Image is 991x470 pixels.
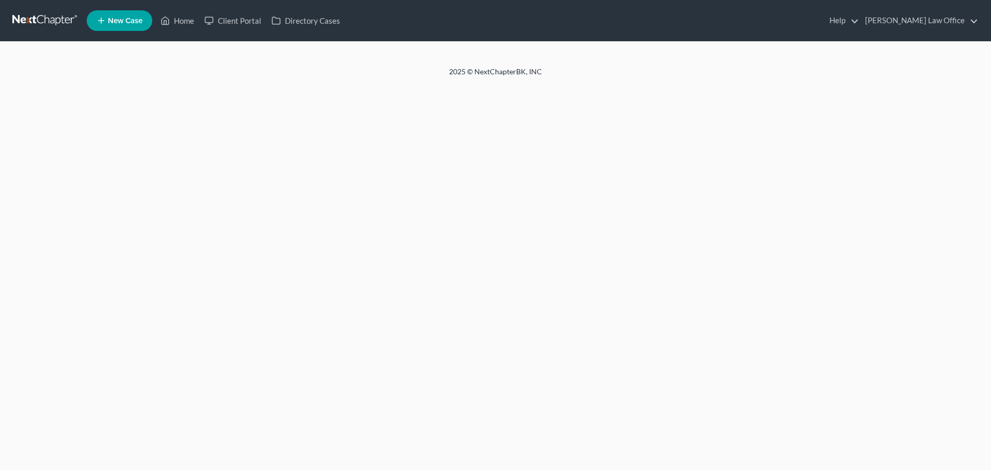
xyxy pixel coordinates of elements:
[860,11,978,30] a: [PERSON_NAME] Law Office
[824,11,859,30] a: Help
[87,10,152,31] new-legal-case-button: New Case
[199,11,266,30] a: Client Portal
[266,11,345,30] a: Directory Cases
[201,67,790,85] div: 2025 © NextChapterBK, INC
[155,11,199,30] a: Home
